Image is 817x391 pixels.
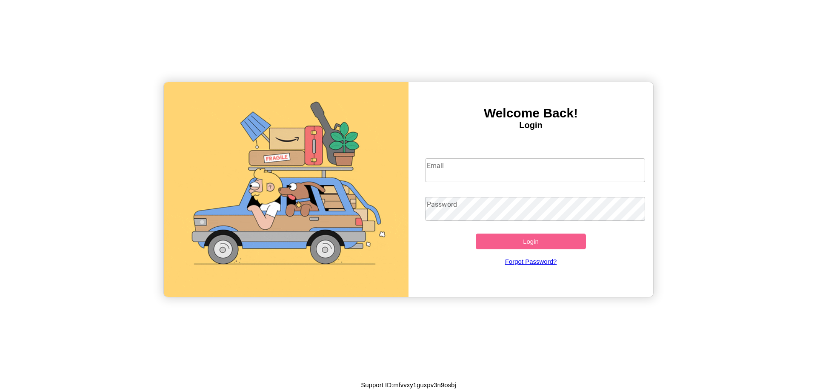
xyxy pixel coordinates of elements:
[361,379,456,391] p: Support ID: mfvvxy1guxpv3n9osbj
[421,249,641,274] a: Forgot Password?
[476,234,586,249] button: Login
[408,106,653,120] h3: Welcome Back!
[164,82,408,297] img: gif
[408,120,653,130] h4: Login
